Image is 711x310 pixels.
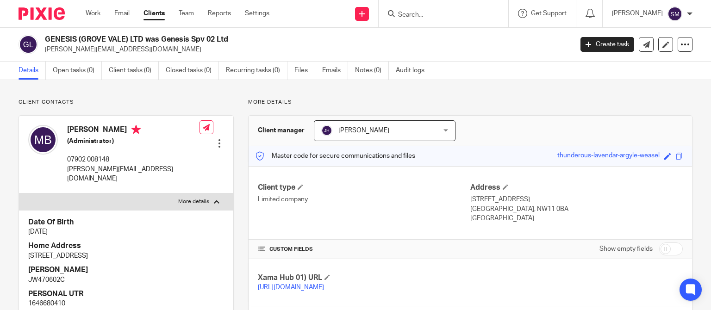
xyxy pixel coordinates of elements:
span: Get Support [531,10,567,17]
img: svg%3E [28,125,58,155]
a: Reports [208,9,231,18]
a: Settings [245,9,269,18]
img: svg%3E [19,35,38,54]
h4: CUSTOM FIELDS [258,246,470,253]
a: Open tasks (0) [53,62,102,80]
input: Search [397,11,480,19]
p: [PERSON_NAME][EMAIL_ADDRESS][DOMAIN_NAME] [45,45,567,54]
h4: [PERSON_NAME] [67,125,200,136]
p: [PERSON_NAME] [612,9,663,18]
h2: GENESIS (GROVE VALE) LTD was Genesis Spv 02 Ltd [45,35,462,44]
img: Pixie [19,7,65,20]
p: JW470602C [28,275,224,285]
p: Master code for secure communications and files [256,151,415,161]
h4: Date Of Birth [28,217,224,227]
p: [GEOGRAPHIC_DATA] [470,214,683,223]
a: Emails [322,62,348,80]
p: [GEOGRAPHIC_DATA], NW11 0BA [470,205,683,214]
p: [DATE] [28,227,224,236]
h4: Home Address [28,241,224,251]
a: Audit logs [396,62,431,80]
p: More details [248,99,692,106]
p: [STREET_ADDRESS] [470,195,683,204]
h4: Xama Hub 01) URL [258,273,470,283]
p: Limited company [258,195,470,204]
a: Create task [580,37,634,52]
label: Show empty fields [599,244,653,254]
div: thunderous-lavendar-argyle-weasel [557,151,660,161]
img: svg%3E [667,6,682,21]
h4: PERSONAL UTR [28,289,224,299]
a: Clients [143,9,165,18]
img: svg%3E [321,125,332,136]
h3: Client manager [258,126,305,135]
a: Recurring tasks (0) [226,62,287,80]
p: Client contacts [19,99,234,106]
i: Primary [131,125,141,134]
p: [STREET_ADDRESS] [28,251,224,260]
a: [URL][DOMAIN_NAME] [258,284,324,291]
a: Details [19,62,46,80]
p: More details [178,198,209,205]
a: Files [294,62,315,80]
p: 07902 008148 [67,155,200,164]
a: Notes (0) [355,62,389,80]
p: [PERSON_NAME][EMAIL_ADDRESS][DOMAIN_NAME] [67,165,200,184]
a: Closed tasks (0) [166,62,219,80]
a: Client tasks (0) [109,62,159,80]
h5: (Administrator) [67,136,200,146]
p: 1646680410 [28,299,224,308]
h4: Address [470,183,683,192]
h4: Client type [258,183,470,192]
a: Email [114,9,130,18]
span: [PERSON_NAME] [338,127,389,134]
h4: [PERSON_NAME] [28,265,224,275]
a: Team [179,9,194,18]
a: Work [86,9,100,18]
